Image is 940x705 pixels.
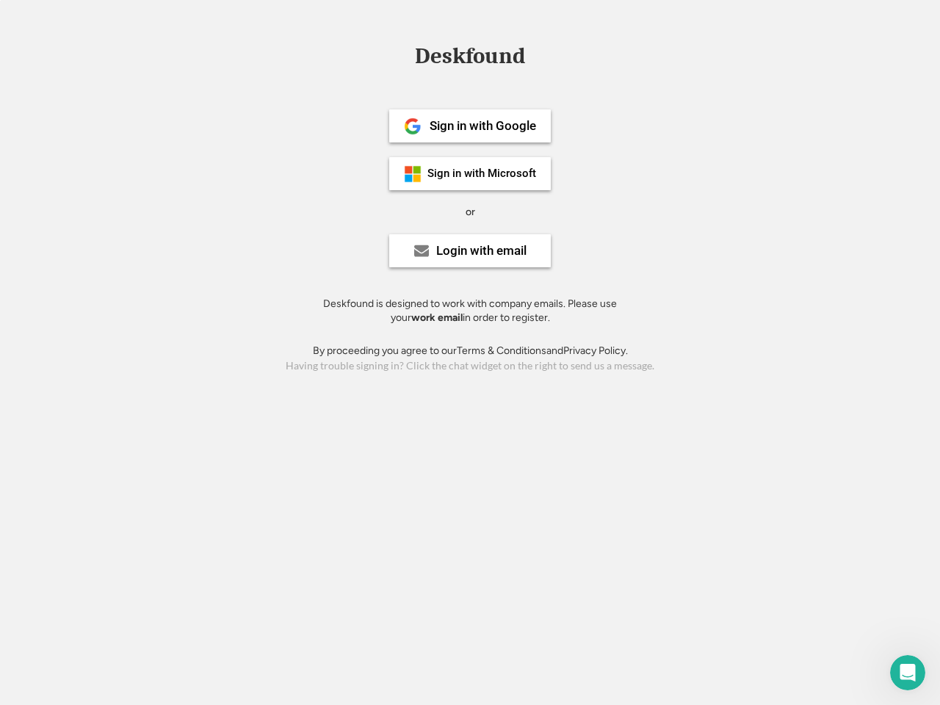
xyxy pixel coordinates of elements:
img: 1024px-Google__G__Logo.svg.png [404,117,422,135]
a: Terms & Conditions [457,344,546,357]
div: By proceeding you agree to our and [313,344,628,358]
iframe: Intercom live chat [890,655,925,690]
strong: work email [411,311,463,324]
div: Deskfound is designed to work with company emails. Please use your in order to register. [305,297,635,325]
img: ms-symbollockup_mssymbol_19.png [404,165,422,183]
div: or [466,205,475,220]
div: Sign in with Microsoft [427,168,536,179]
div: Deskfound [408,45,532,68]
div: Sign in with Google [430,120,536,132]
a: Privacy Policy. [563,344,628,357]
div: Login with email [436,245,527,257]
